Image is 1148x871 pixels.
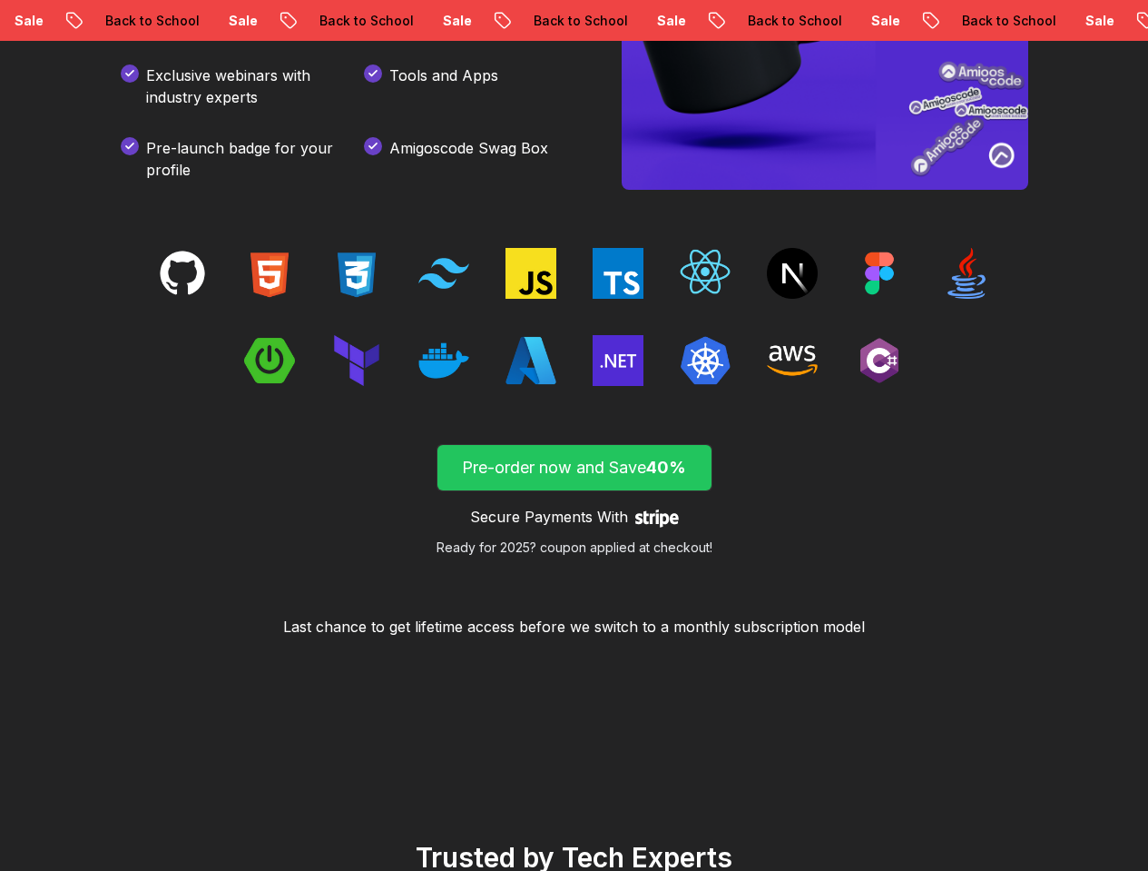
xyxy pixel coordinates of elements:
img: techs tacks [418,248,469,299]
p: Sale [1071,12,1129,30]
p: Amigoscode Swag Box [389,137,548,181]
img: techs tacks [244,248,295,299]
img: techs tacks [331,335,382,386]
img: techs tacks [331,248,382,299]
img: techs tacks [941,248,992,299]
img: techs tacks [593,335,643,386]
img: techs tacks [680,335,731,386]
p: Back to School [947,12,1071,30]
button: Pre-order now and Save40%Secure Payments WithReady for 2025? coupon applied at checkout! [437,444,712,557]
img: techs tacks [157,248,208,299]
p: Sale [643,12,701,30]
img: techs tacks [244,335,295,386]
img: techs tacks [680,248,731,299]
p: Back to School [305,12,428,30]
p: Back to School [519,12,643,30]
img: techs tacks [505,335,556,386]
p: Exclusive webinars with industry experts [146,64,335,108]
p: Back to School [733,12,857,30]
img: techs tacks [767,335,818,386]
img: techs tacks [767,248,818,299]
p: Tools and Apps [389,64,498,108]
img: techs tacks [505,248,556,299]
img: techs tacks [854,248,905,299]
p: Back to School [91,12,214,30]
img: techs tacks [593,248,643,299]
p: Secure Payments With [470,506,628,528]
p: Ready for 2025? coupon applied at checkout! [437,539,712,557]
p: Sale [214,12,272,30]
p: Pre-order now and Save [458,455,691,480]
img: techs tacks [854,335,905,386]
img: techs tacks [418,335,469,386]
p: Last chance to get lifetime access before we switch to a monthly subscription model [283,616,865,638]
p: Sale [428,12,486,30]
p: Sale [857,12,915,30]
span: 40% [646,458,686,477]
p: Pre-launch badge for your profile [146,137,335,181]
